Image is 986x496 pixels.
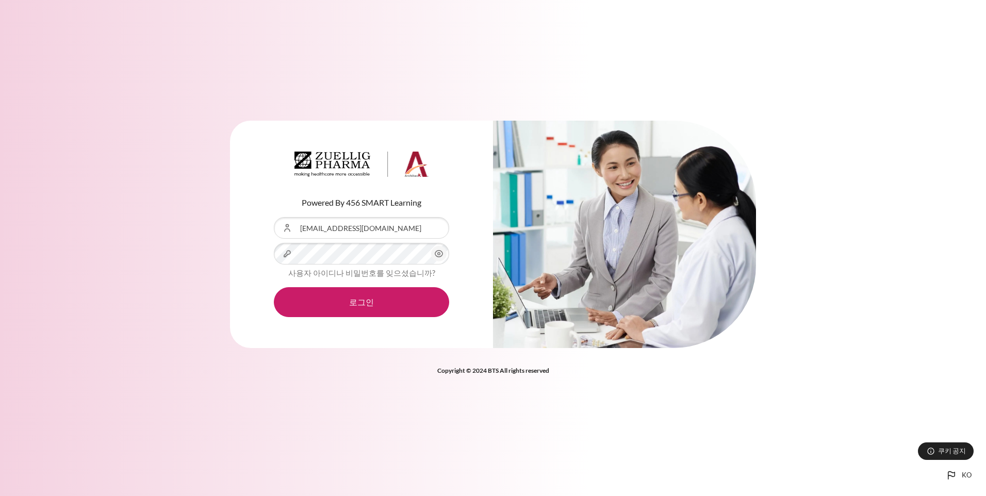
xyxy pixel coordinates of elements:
[941,465,976,486] button: Languages
[274,196,449,209] p: Powered By 456 SMART Learning
[918,442,974,460] button: 쿠키 공지
[294,152,429,177] img: Architeck
[938,446,966,456] span: 쿠키 공지
[274,287,449,317] button: 로그인
[962,470,972,481] span: ko
[437,367,549,374] strong: Copyright © 2024 BTS All rights reserved
[288,268,435,277] a: 사용자 아이디나 비밀번호를 잊으셨습니까?
[294,152,429,181] a: Architeck
[274,217,449,239] input: 사용자 아이디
